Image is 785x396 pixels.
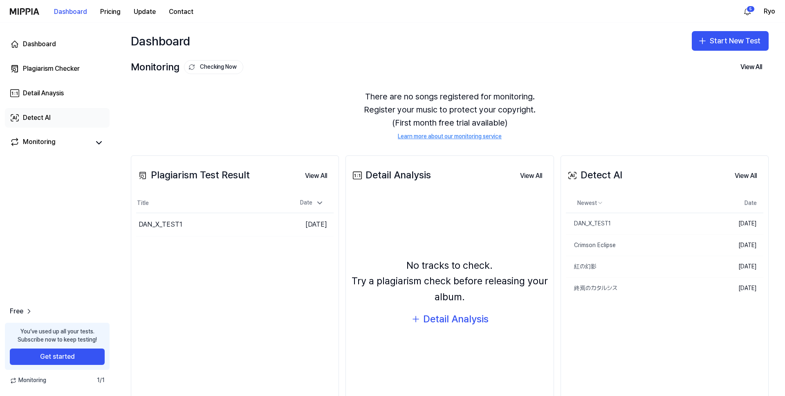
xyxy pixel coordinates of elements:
div: Dashboard [131,31,190,51]
a: Plagiarism Checker [5,59,110,79]
div: Dashboard [23,39,56,49]
span: 1 / 1 [97,376,105,385]
span: Free [10,306,23,316]
div: Monitoring [23,137,56,148]
button: Checking Now [184,60,243,74]
a: Learn more about our monitoring service [398,133,502,141]
div: Plagiarism Checker [23,64,80,74]
a: Detail Anaysis [5,83,110,103]
div: Plagiarism Test Result [136,167,250,183]
a: Free [10,306,33,316]
a: Update [127,0,162,23]
button: Get started [10,349,105,365]
a: Detect AI [5,108,110,128]
div: You’ve used up all your tests. Subscribe now to keep testing! [18,328,97,344]
button: Contact [162,4,200,20]
a: View All [514,167,549,184]
th: Date [716,193,763,213]
button: View All [514,168,549,184]
a: Dashboard [5,34,110,54]
th: Title [136,193,284,213]
div: There are no songs registered for monitoring. Register your music to protect your copyright. (Fir... [131,80,769,151]
img: logo [10,8,39,15]
button: Ryo [764,7,775,16]
td: [DATE] [716,277,763,299]
div: 5 [747,6,755,12]
a: View All [728,167,763,184]
a: DAN_X_TEST1 [566,213,716,234]
div: Monitoring [131,59,243,75]
div: Detail Anaysis [23,88,64,98]
button: Dashboard [47,4,94,20]
div: Crimson Eclipse [566,241,616,250]
a: 終焉のカタルシス [566,278,716,299]
td: [DATE] [716,234,763,256]
div: DAN_X_TEST1 [566,220,611,228]
button: Start New Test [692,31,769,51]
div: No tracks to check. Try a plagiarism check before releasing your album. [351,258,548,305]
a: 紅の幻影 [566,256,716,277]
div: 終焉のカタルシス [566,284,617,292]
div: 紅の幻影 [566,263,597,271]
button: View All [298,168,334,184]
a: View All [298,167,334,184]
div: Detect AI [23,113,51,123]
td: [DATE] [716,256,763,278]
td: [DATE] [284,213,334,236]
button: Update [127,4,162,20]
div: Date [297,196,327,209]
button: 알림5 [741,5,754,18]
a: Crimson Eclipse [566,235,716,256]
span: Monitoring [10,376,46,385]
a: Monitoring [10,137,90,148]
div: Detail Analysis [423,311,489,327]
td: [DATE] [716,213,763,235]
div: Detect AI [566,167,622,183]
button: View All [734,59,769,75]
button: View All [728,168,763,184]
button: Detail Analysis [411,311,489,327]
button: Pricing [94,4,127,20]
div: DAN_X_TEST1 [139,220,182,229]
img: 알림 [742,7,752,16]
div: Detail Analysis [351,167,431,183]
